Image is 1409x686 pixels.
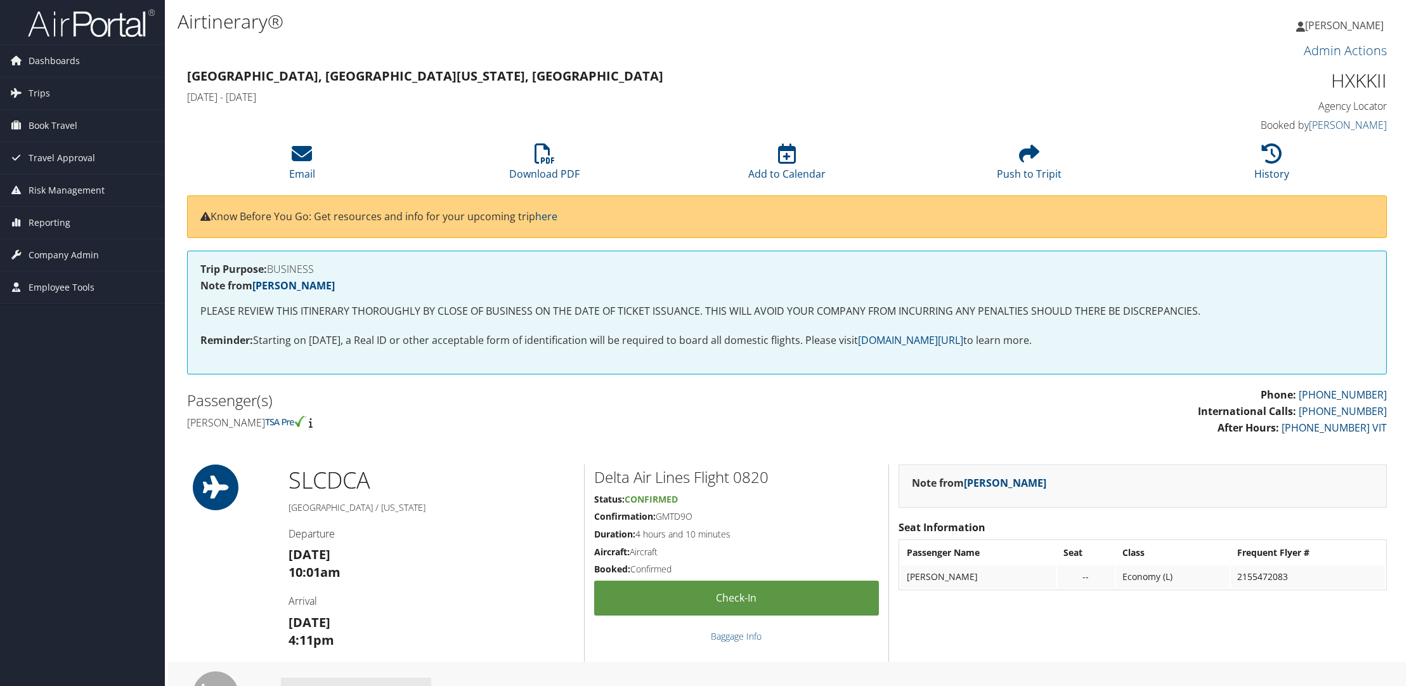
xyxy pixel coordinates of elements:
strong: Trip Purpose: [200,262,267,276]
a: Admin Actions [1304,42,1387,59]
a: History [1254,150,1289,181]
a: [PERSON_NAME] [964,476,1046,490]
a: Email [289,150,315,181]
strong: [DATE] [289,546,330,563]
a: Baggage Info [711,630,762,642]
span: [PERSON_NAME] [1305,18,1384,32]
strong: 10:01am [289,564,341,581]
p: Know Before You Go: Get resources and info for your upcoming trip [200,209,1373,225]
span: Risk Management [29,175,105,206]
h5: 4 hours and 10 minutes [594,528,880,541]
th: Class [1116,541,1230,564]
a: [PERSON_NAME] [1296,6,1396,44]
strong: Note from [912,476,1046,490]
a: [PHONE_NUMBER] VIT [1282,421,1387,435]
h5: Confirmed [594,563,880,576]
h1: SLC DCA [289,465,575,496]
span: Company Admin [29,239,99,271]
strong: [GEOGRAPHIC_DATA], [GEOGRAPHIC_DATA] [US_STATE], [GEOGRAPHIC_DATA] [187,67,663,84]
span: Dashboards [29,45,80,77]
h4: [DATE] - [DATE] [187,90,1082,104]
p: Starting on [DATE], a Real ID or other acceptable form of identification will be required to boar... [200,333,1373,349]
strong: Aircraft: [594,546,630,558]
h2: Delta Air Lines Flight 0820 [594,466,880,488]
a: Check-in [594,581,880,616]
a: [PHONE_NUMBER] [1299,388,1387,402]
h4: Agency Locator [1101,99,1387,113]
th: Seat [1057,541,1115,564]
strong: Status: [594,493,625,505]
p: PLEASE REVIEW THIS ITINERARY THOROUGHLY BY CLOSE OF BUSINESS ON THE DATE OF TICKET ISSUANCE. THIS... [200,303,1373,320]
h5: GMTD9O [594,510,880,523]
strong: [DATE] [289,614,330,631]
a: Add to Calendar [748,150,826,181]
a: [PHONE_NUMBER] [1299,404,1387,418]
strong: Seat Information [899,520,985,534]
h4: Departure [289,527,575,541]
span: Confirmed [625,493,678,505]
img: airportal-logo.png [28,8,155,38]
strong: Duration: [594,528,635,540]
td: [PERSON_NAME] [900,565,1056,588]
h4: Arrival [289,594,575,608]
strong: Confirmation: [594,510,656,522]
strong: Reminder: [200,333,253,347]
strong: After Hours: [1217,421,1279,435]
h1: HXKKII [1101,67,1387,94]
a: Download PDF [509,150,580,181]
h4: BUSINESS [200,264,1373,274]
h5: [GEOGRAPHIC_DATA] / [US_STATE] [289,501,575,514]
span: Book Travel [29,110,77,142]
a: Push to Tripit [997,150,1062,181]
h1: Airtinerary® [178,8,990,35]
a: [PERSON_NAME] [252,279,335,293]
span: Employee Tools [29,272,94,303]
th: Passenger Name [900,541,1056,564]
strong: 4:11pm [289,631,334,649]
strong: Booked: [594,563,630,575]
strong: International Calls: [1198,404,1296,418]
th: Frequent Flyer # [1231,541,1385,564]
h5: Aircraft [594,546,880,558]
a: [PERSON_NAME] [1309,118,1387,132]
img: tsa-precheck.png [265,416,306,427]
h4: [PERSON_NAME] [187,416,777,430]
a: [DOMAIN_NAME][URL] [858,333,963,347]
h4: Booked by [1101,118,1387,132]
strong: Note from [200,279,335,293]
strong: Phone: [1261,388,1296,402]
td: 2155472083 [1231,565,1385,588]
span: Reporting [29,207,70,239]
span: Travel Approval [29,142,95,174]
h2: Passenger(s) [187,390,777,411]
div: -- [1063,571,1108,583]
a: here [535,209,557,223]
td: Economy (L) [1116,565,1230,588]
span: Trips [29,77,50,109]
